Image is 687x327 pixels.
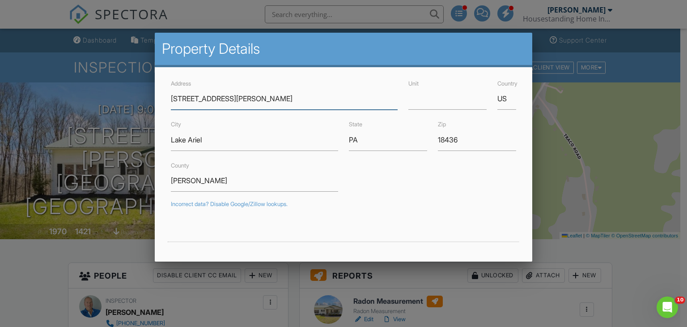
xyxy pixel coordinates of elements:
[171,80,191,87] label: Address
[162,40,526,58] h2: Property Details
[171,121,181,128] label: City
[497,80,517,87] label: Country
[171,201,517,208] div: Incorrect data? Disable Google/Zillow lookups.
[438,121,446,128] label: Zip
[675,297,685,304] span: 10
[349,121,362,128] label: State
[657,297,678,318] iframe: Intercom live chat
[171,162,189,169] label: County
[408,80,419,87] label: Unit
